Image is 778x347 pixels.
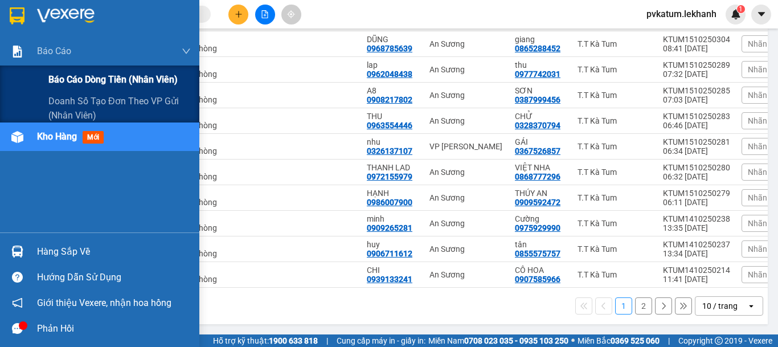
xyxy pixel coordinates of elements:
div: KTUM1410250237 [663,240,730,249]
button: aim [281,5,301,25]
div: An Sương [429,219,503,228]
span: Nhãn [748,270,767,279]
div: 0939133241 [367,275,412,284]
div: KTUM1410250238 [663,214,730,223]
div: thu [515,60,566,70]
span: Báo cáo dòng tiền (nhân viên) [48,72,178,87]
div: 0968785639 [109,37,200,53]
div: An Sương [429,244,503,254]
div: Tên hàng: 1 bao thư ( : 1 ) [10,80,200,95]
div: 0865288452 [10,37,101,53]
div: 0977742031 [515,70,560,79]
div: CÔ HOA [515,266,566,275]
div: nhu [367,137,418,146]
span: caret-down [756,9,767,19]
span: Doanh số tạo đơn theo VP gửi (nhân viên) [48,94,191,123]
div: 0986007900 [367,198,412,207]
div: An Sương [429,65,503,74]
span: Giới thiệu Vexere, nhận hoa hồng [37,296,171,310]
div: 10 / trang [702,300,738,312]
div: T.T Kà Tum [578,142,652,151]
div: 0963554446 [367,121,412,130]
div: T.T Kà Tum [578,270,652,279]
img: warehouse-icon [11,246,23,258]
span: Báo cáo [37,44,71,58]
div: 06:34 [DATE] [663,146,730,156]
strong: 1900 633 818 [269,336,318,345]
div: HẠNH [367,189,418,198]
span: Nhãn [748,168,767,177]
div: T.T Kà Tum [578,39,652,48]
div: 0328370794 [515,121,560,130]
div: An Sương [429,193,503,202]
img: logo-vxr [10,7,24,25]
div: minh [367,214,418,223]
span: | [326,334,328,347]
div: 07:32 [DATE] [663,70,730,79]
div: T.T Kà Tum [10,10,101,23]
div: An Sương [429,116,503,125]
div: 06:32 [DATE] [663,172,730,181]
div: THANH LAD [367,163,418,172]
div: KTUM1510250285 [663,86,730,95]
div: An Sương [429,168,503,177]
span: Miền Bắc [578,334,660,347]
div: KTUM1510250281 [663,137,730,146]
div: 06:11 [DATE] [663,198,730,207]
span: notification [12,297,23,308]
div: DŨNG [109,23,200,37]
span: Nhãn [748,91,767,100]
span: 1 [739,5,743,13]
div: T.T Kà Tum [578,244,652,254]
span: ⚪️ [571,338,575,343]
div: 30.000 [9,60,103,74]
div: An Sương [109,10,200,23]
img: warehouse-icon [11,131,23,143]
div: tân [515,240,566,249]
div: SƠN [515,86,566,95]
div: 11:41 [DATE] [663,275,730,284]
div: 0908217802 [367,95,412,104]
img: icon-new-feature [731,9,741,19]
div: KTUM1510250304 [663,35,730,44]
span: mới [83,131,104,144]
div: VIỆT NHA [515,163,566,172]
div: KTUM1510250289 [663,60,730,70]
button: plus [228,5,248,25]
div: 0387999456 [515,95,560,104]
div: 13:35 [DATE] [663,223,730,232]
button: caret-down [751,5,771,25]
div: Hướng dẫn sử dụng [37,269,191,286]
span: copyright [715,337,723,345]
span: Gửi: [10,11,27,23]
div: DŨNG [367,35,418,44]
div: KTUM1510250283 [663,112,730,121]
span: message [12,323,23,334]
div: KTUM1410250214 [663,266,730,275]
span: | [668,334,670,347]
span: Nhãn [748,39,767,48]
div: 0975929990 [515,223,560,232]
span: plus [235,10,243,18]
span: Nhãn [748,142,767,151]
div: 0968785639 [367,44,412,53]
span: Nhãn [748,219,767,228]
div: T.T Kà Tum [578,193,652,202]
button: 1 [615,297,632,315]
div: 07:03 [DATE] [663,95,730,104]
div: 0972155979 [367,172,412,181]
div: 0909265281 [367,223,412,232]
div: 0326137107 [367,146,412,156]
button: 2 [635,297,652,315]
div: KTUM1510250280 [663,163,730,172]
div: Phản hồi [37,320,191,337]
div: T.T Kà Tum [578,116,652,125]
span: question-circle [12,272,23,283]
span: Nhãn [748,116,767,125]
span: file-add [261,10,269,18]
div: CHỬ [515,112,566,121]
div: 08:41 [DATE] [663,44,730,53]
span: Nhãn [748,65,767,74]
svg: open [747,301,756,311]
span: CR : [9,61,26,73]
